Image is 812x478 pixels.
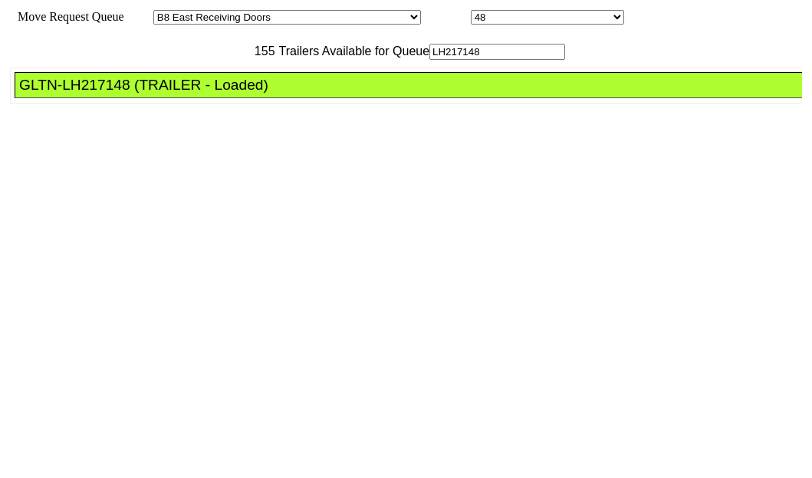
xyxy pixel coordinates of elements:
[424,10,468,23] span: Location
[429,44,565,60] input: Filter Available Trailers
[247,45,275,58] span: 155
[10,10,124,23] span: Move Request Queue
[127,10,150,23] span: Area
[275,45,430,58] span: Trailers Available for Queue
[19,77,811,94] div: GLTN-LH217148 (TRAILER - Loaded)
